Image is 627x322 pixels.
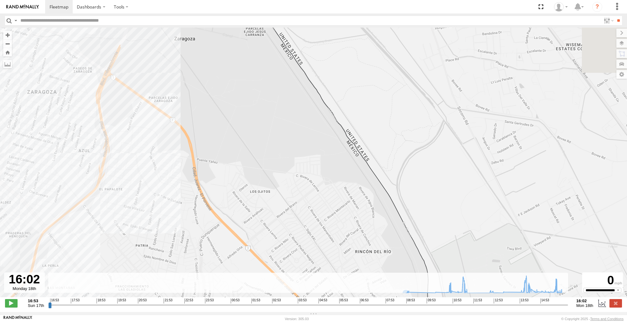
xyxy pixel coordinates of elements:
[117,298,126,303] span: 19:53
[3,31,12,39] button: Zoom in
[71,298,80,303] span: 17:53
[205,298,214,303] span: 23:53
[406,298,415,303] span: 08:53
[50,298,59,303] span: 16:53
[231,298,240,303] span: 00:53
[28,298,44,303] strong: 16:53
[576,298,593,303] strong: 16:02
[3,316,32,322] a: Visit our Website
[552,2,570,12] div: eramir69 .
[5,299,18,307] label: Play/Stop
[339,298,348,303] span: 05:53
[3,48,12,56] button: Zoom Home
[360,298,369,303] span: 06:53
[601,16,615,25] label: Search Filter Options
[616,70,627,79] label: Map Settings
[13,16,18,25] label: Search Query
[285,317,309,321] div: Version: 305.03
[473,298,482,303] span: 11:53
[590,317,624,321] a: Terms and Conditions
[592,2,602,12] i: ?
[251,298,260,303] span: 01:53
[298,298,307,303] span: 03:53
[494,298,503,303] span: 12:53
[3,60,12,68] label: Measure
[319,298,327,303] span: 04:53
[453,298,461,303] span: 10:53
[583,273,622,287] div: 0
[576,303,593,308] span: Mon 18th Aug 2025
[386,298,394,303] span: 07:53
[28,303,44,308] span: Sun 17th Aug 2025
[3,39,12,48] button: Zoom out
[97,298,105,303] span: 18:53
[561,317,624,321] div: © Copyright 2025 -
[427,298,435,303] span: 09:53
[520,298,529,303] span: 13:53
[540,298,549,303] span: 14:53
[184,298,193,303] span: 22:53
[609,299,622,307] label: Close
[6,5,39,9] img: rand-logo.svg
[138,298,147,303] span: 20:53
[164,298,172,303] span: 21:53
[272,298,281,303] span: 02:53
